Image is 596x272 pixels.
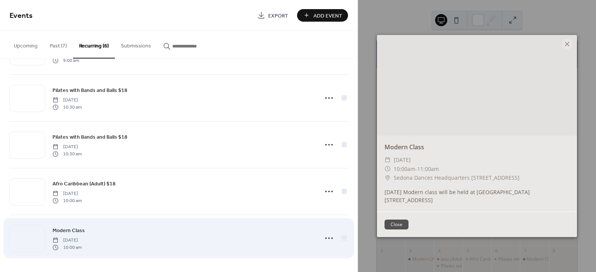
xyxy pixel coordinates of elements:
[52,86,127,95] a: Pilates with Bands and Balls $18
[73,31,115,59] button: Recurring (6)
[394,173,520,182] span: Sedona Dances Headquarters [STREET_ADDRESS]
[52,97,82,104] span: [DATE]
[313,12,342,20] span: Add Event
[52,197,82,204] span: 10:00 am
[52,190,82,197] span: [DATE]
[52,227,85,235] span: Modern Class
[52,244,82,251] span: 10:00 am
[52,133,127,141] span: Pilates with Bands and Balls $18
[415,165,417,172] span: -
[52,179,116,188] a: Afro Caribbean (Adult) $18
[385,164,391,174] div: ​
[52,57,79,64] span: 9:00 am
[44,31,73,58] button: Past (7)
[52,150,82,157] span: 10:30 am
[52,133,127,141] a: Pilates with Bands and Balls $18
[377,188,577,204] div: [DATE] Modern class will be held at [GEOGRAPHIC_DATA] [STREET_ADDRESS]
[417,165,439,172] span: 11:00am
[52,226,85,235] a: Modern Class
[394,165,415,172] span: 10:00am
[52,87,127,95] span: Pilates with Bands and Balls $18
[385,155,391,164] div: ​
[8,31,44,58] button: Upcoming
[394,155,411,164] span: [DATE]
[268,12,288,20] span: Export
[252,9,294,22] a: Export
[115,31,157,58] button: Submissions
[10,8,33,23] span: Events
[52,104,82,111] span: 10:30 am
[52,144,82,150] span: [DATE]
[377,142,577,152] div: Modern Class
[297,9,348,22] button: Add Event
[385,220,408,229] button: Close
[385,173,391,182] div: ​
[52,237,82,244] span: [DATE]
